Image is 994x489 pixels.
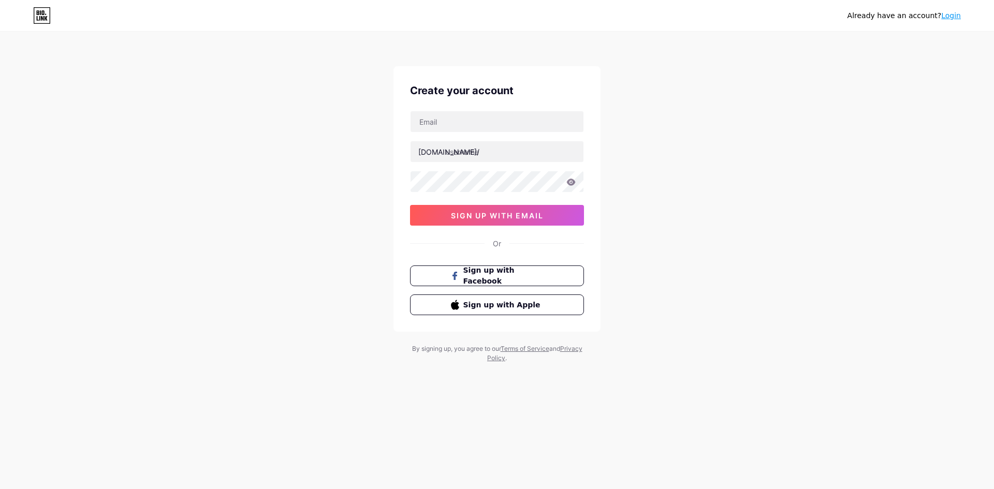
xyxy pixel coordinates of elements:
button: Sign up with Apple [410,294,584,315]
button: Sign up with Facebook [410,265,584,286]
div: [DOMAIN_NAME]/ [418,146,479,157]
input: Email [411,111,583,132]
input: username [411,141,583,162]
div: Create your account [410,83,584,98]
div: By signing up, you agree to our and . [409,344,585,363]
span: Sign up with Facebook [463,265,544,287]
button: sign up with email [410,205,584,226]
div: Already have an account? [847,10,961,21]
a: Login [941,11,961,20]
span: Sign up with Apple [463,300,544,310]
span: sign up with email [451,211,544,220]
a: Terms of Service [501,345,549,352]
div: Or [493,238,501,249]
